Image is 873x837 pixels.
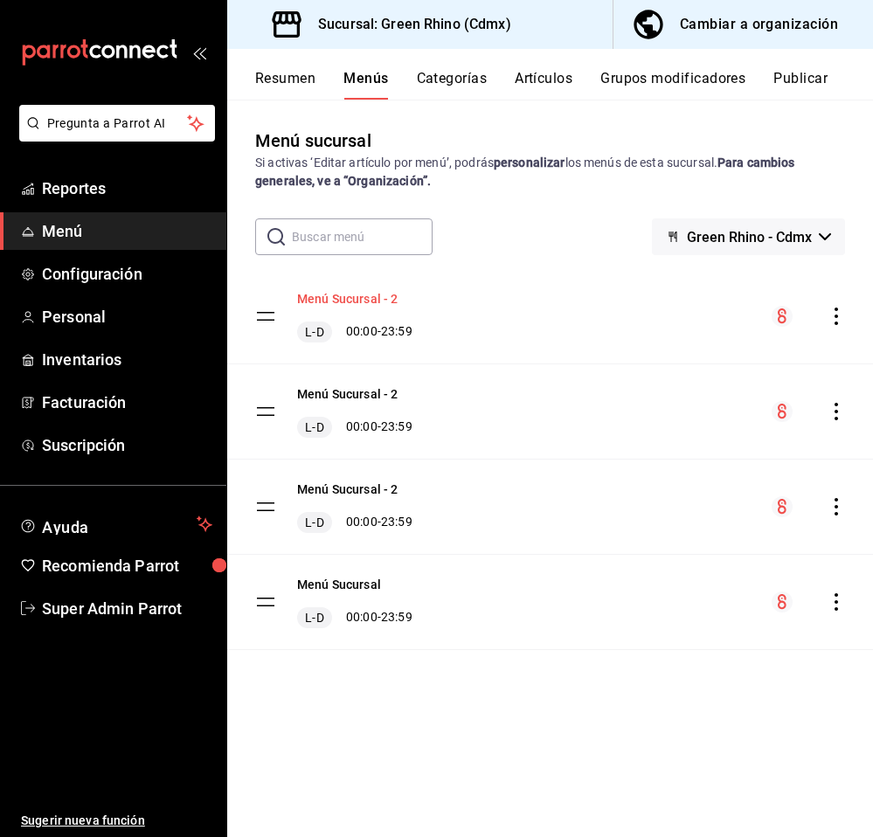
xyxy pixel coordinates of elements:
div: 00:00 - 23:59 [297,607,412,628]
button: Green Rhino - Cdmx [652,218,845,255]
span: Ayuda [42,514,190,535]
h3: Sucursal: Green Rhino (Cdmx) [304,14,511,35]
button: drag [255,496,276,517]
span: Menú [42,219,212,243]
button: drag [255,306,276,327]
button: drag [255,591,276,612]
button: actions [828,593,845,611]
button: drag [255,401,276,422]
div: 00:00 - 23:59 [297,417,412,438]
button: Publicar [773,70,828,100]
button: Pregunta a Parrot AI [19,105,215,142]
span: Super Admin Parrot [42,597,212,620]
span: Recomienda Parrot [42,554,212,578]
button: actions [828,403,845,420]
input: Buscar menú [292,219,433,254]
span: Configuración [42,262,212,286]
div: 00:00 - 23:59 [297,512,412,533]
div: navigation tabs [255,70,873,100]
button: Menús [343,70,388,100]
button: actions [828,308,845,325]
span: Green Rhino - Cdmx [687,229,812,246]
span: L-D [301,514,327,531]
button: Resumen [255,70,315,100]
span: L-D [301,418,327,436]
button: actions [828,498,845,515]
div: Cambiar a organización [680,12,838,37]
button: Categorías [417,70,488,100]
strong: personalizar [494,156,565,169]
button: Artículos [515,70,572,100]
button: Menú Sucursal [297,576,381,593]
button: Menú Sucursal - 2 [297,385,398,403]
button: Menú Sucursal - 2 [297,290,398,308]
button: Menú Sucursal - 2 [297,481,398,498]
span: Suscripción [42,433,212,457]
span: Pregunta a Parrot AI [47,114,188,133]
div: 00:00 - 23:59 [297,322,412,342]
a: Pregunta a Parrot AI [12,127,215,145]
button: Grupos modificadores [600,70,745,100]
table: menu-maker-table [227,269,873,650]
div: Si activas ‘Editar artículo por menú’, podrás los menús de esta sucursal. [255,154,845,190]
span: L-D [301,323,327,341]
div: Menú sucursal [255,128,371,154]
span: L-D [301,609,327,626]
button: open_drawer_menu [192,45,206,59]
span: Inventarios [42,348,212,371]
span: Reportes [42,176,212,200]
span: Facturación [42,391,212,414]
span: Personal [42,305,212,329]
span: Sugerir nueva función [21,812,212,830]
